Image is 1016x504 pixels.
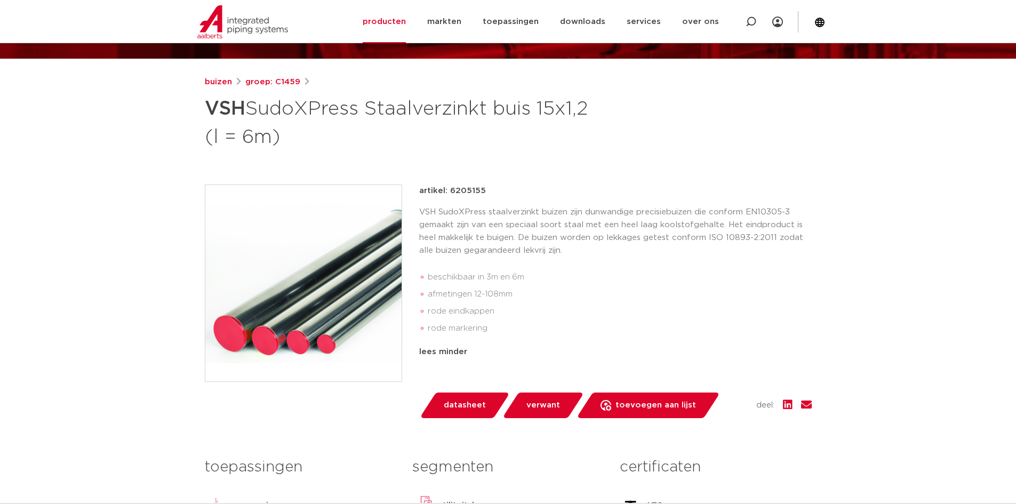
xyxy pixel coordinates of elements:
li: rode markering [428,320,812,337]
a: groep: C1459 [245,76,300,89]
li: afmetingen 12-108mm [428,286,812,303]
p: artikel: 6205155 [419,185,486,197]
strong: VSH [205,99,245,118]
span: toevoegen aan lijst [615,397,696,414]
p: VSH SudoXPress staalverzinkt buizen zijn dunwandige precisiebuizen die conform EN10305-3 gemaakt ... [419,206,812,257]
span: deel: [756,399,774,412]
li: beschikbaar in 3m en 6m [428,269,812,286]
div: lees minder [419,346,812,358]
span: verwant [526,397,560,414]
h3: certificaten [620,457,811,478]
li: rode eindkappen [428,303,812,320]
h3: segmenten [412,457,604,478]
a: buizen [205,76,232,89]
a: datasheet [419,393,510,418]
h3: toepassingen [205,457,396,478]
span: datasheet [444,397,486,414]
img: Product Image for VSH SudoXPress Staalverzinkt buis 15x1,2 (l = 6m) [205,185,402,381]
a: verwant [502,393,584,418]
h1: SudoXPress Staalverzinkt buis 15x1,2 (l = 6m) [205,93,605,150]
